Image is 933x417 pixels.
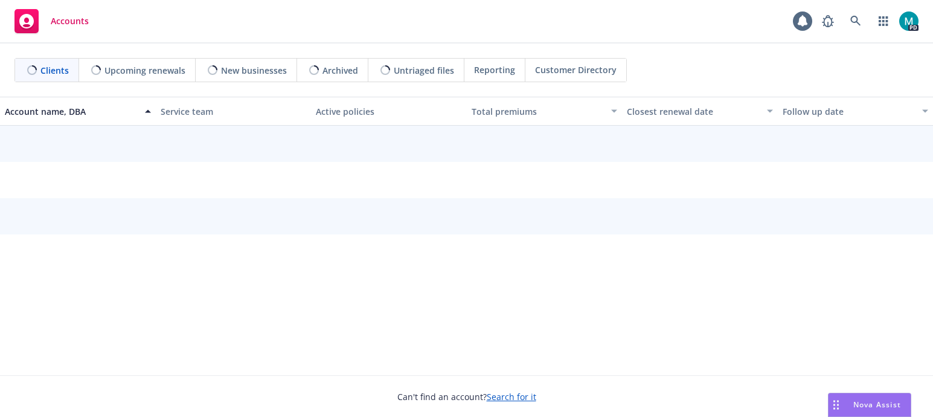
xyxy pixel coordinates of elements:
div: Service team [161,105,307,118]
a: Search [844,9,868,33]
div: Drag to move [829,393,844,416]
a: Accounts [10,4,94,38]
button: Nova Assist [828,393,911,417]
span: Untriaged files [394,64,454,77]
a: Search for it [487,391,536,402]
button: Active policies [311,97,467,126]
span: Customer Directory [535,63,617,76]
div: Closest renewal date [627,105,760,118]
span: Clients [40,64,69,77]
button: Closest renewal date [622,97,778,126]
div: Account name, DBA [5,105,138,118]
a: Switch app [871,9,896,33]
button: Total premiums [467,97,623,126]
button: Service team [156,97,312,126]
a: Report a Bug [816,9,840,33]
div: Active policies [316,105,462,118]
div: Total premiums [472,105,604,118]
span: Reporting [474,63,515,76]
span: Nova Assist [853,399,901,410]
span: Upcoming renewals [104,64,185,77]
div: Follow up date [783,105,915,118]
span: New businesses [221,64,287,77]
img: photo [899,11,919,31]
span: Can't find an account? [397,390,536,403]
span: Archived [322,64,358,77]
span: Accounts [51,16,89,26]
